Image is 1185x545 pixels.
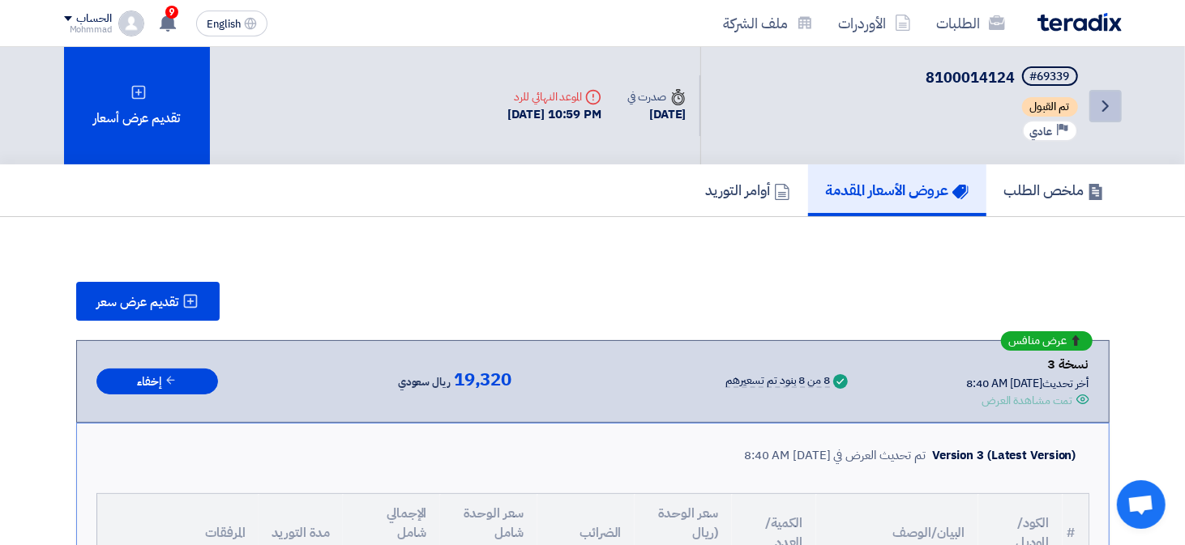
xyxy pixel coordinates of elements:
[97,296,179,309] span: تقديم عرض سعر
[924,4,1018,42] a: الطلبات
[64,25,112,34] div: Mohmmad
[454,370,511,390] span: 19,320
[1022,97,1078,117] span: تم القبول
[706,181,790,199] h5: أوامر التوريد
[967,354,1089,375] div: نسخة 3
[64,47,210,164] div: تقديم عرض أسعار
[627,105,686,124] div: [DATE]
[982,392,1072,409] div: تمت مشاهدة العرض
[1037,13,1122,32] img: Teradix logo
[196,11,267,36] button: English
[165,6,178,19] span: 9
[77,12,112,26] div: الحساب
[711,4,826,42] a: ملف الشركة
[986,164,1122,216] a: ملخص الطلب
[1030,71,1070,83] div: #69339
[96,368,218,395] button: إخفاء
[76,282,220,321] button: تقديم عرض سعر
[967,375,1089,392] div: أخر تحديث [DATE] 8:40 AM
[627,88,686,105] div: صدرت في
[808,164,986,216] a: عروض الأسعار المقدمة
[926,66,1081,89] h5: 8100014124
[932,446,1076,465] div: Version 3 (Latest Version)
[1004,181,1104,199] h5: ملخص الطلب
[725,375,830,388] div: 8 من 8 بنود تم تسعيرهم
[926,66,1016,88] span: 8100014124
[1030,124,1053,139] span: عادي
[508,88,602,105] div: الموعد النهائي للرد
[398,373,451,392] span: ريال سعودي
[826,181,969,199] h5: عروض الأسعار المقدمة
[688,164,808,216] a: أوامر التوريد
[744,446,926,465] div: تم تحديث العرض في [DATE] 8:40 AM
[207,19,241,30] span: English
[118,11,144,36] img: profile_test.png
[826,4,924,42] a: الأوردرات
[508,105,602,124] div: [DATE] 10:59 PM
[1009,335,1067,347] span: عرض منافس
[1117,480,1166,529] div: دردشة مفتوحة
